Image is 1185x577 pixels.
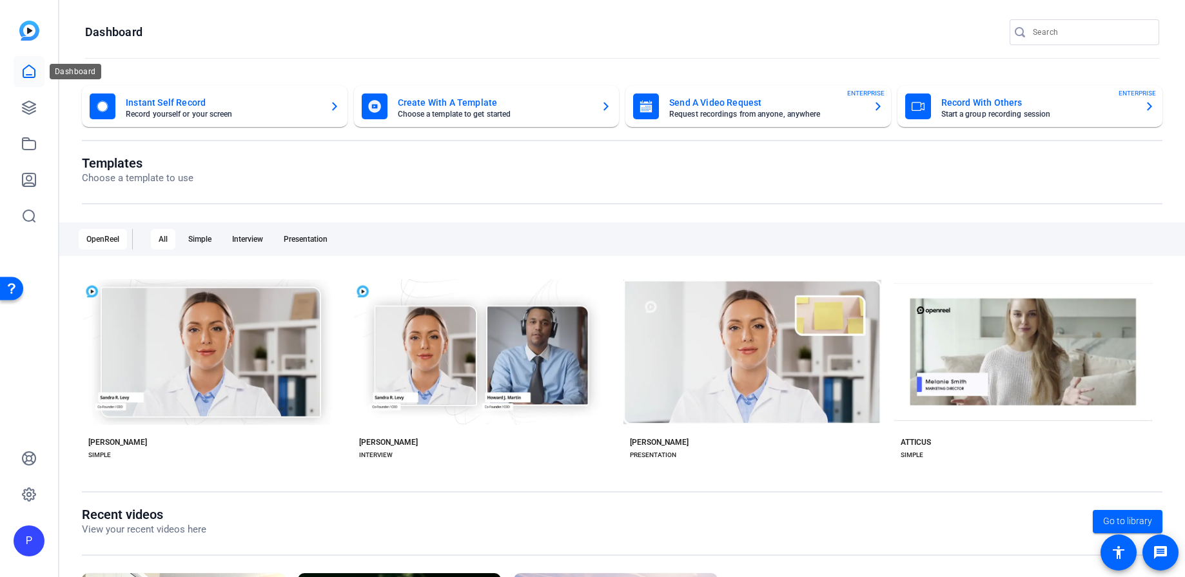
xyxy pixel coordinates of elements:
[630,450,676,460] div: PRESENTATION
[354,86,620,127] button: Create With A TemplateChoose a template to get started
[359,437,418,447] div: [PERSON_NAME]
[669,95,863,110] mat-card-title: Send A Video Request
[630,437,689,447] div: [PERSON_NAME]
[1153,545,1168,560] mat-icon: message
[1103,514,1152,528] span: Go to library
[19,21,39,41] img: blue-gradient.svg
[50,64,101,79] div: Dashboard
[126,95,319,110] mat-card-title: Instant Self Record
[669,110,863,118] mat-card-subtitle: Request recordings from anyone, anywhere
[625,86,891,127] button: Send A Video RequestRequest recordings from anyone, anywhereENTERPRISE
[941,110,1135,118] mat-card-subtitle: Start a group recording session
[82,522,206,537] p: View your recent videos here
[901,450,923,460] div: SIMPLE
[941,95,1135,110] mat-card-title: Record With Others
[88,437,147,447] div: [PERSON_NAME]
[897,86,1163,127] button: Record With OthersStart a group recording sessionENTERPRISE
[151,229,175,249] div: All
[224,229,271,249] div: Interview
[276,229,335,249] div: Presentation
[359,450,393,460] div: INTERVIEW
[85,24,142,40] h1: Dashboard
[82,86,348,127] button: Instant Self RecordRecord yourself or your screen
[14,525,44,556] div: P
[1119,88,1156,98] span: ENTERPRISE
[1111,545,1126,560] mat-icon: accessibility
[847,88,885,98] span: ENTERPRISE
[1033,24,1149,40] input: Search
[398,95,591,110] mat-card-title: Create With A Template
[79,229,127,249] div: OpenReel
[82,171,193,186] p: Choose a template to use
[181,229,219,249] div: Simple
[1093,510,1162,533] a: Go to library
[398,110,591,118] mat-card-subtitle: Choose a template to get started
[82,155,193,171] h1: Templates
[88,450,111,460] div: SIMPLE
[82,507,206,522] h1: Recent videos
[126,110,319,118] mat-card-subtitle: Record yourself or your screen
[901,437,931,447] div: ATTICUS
